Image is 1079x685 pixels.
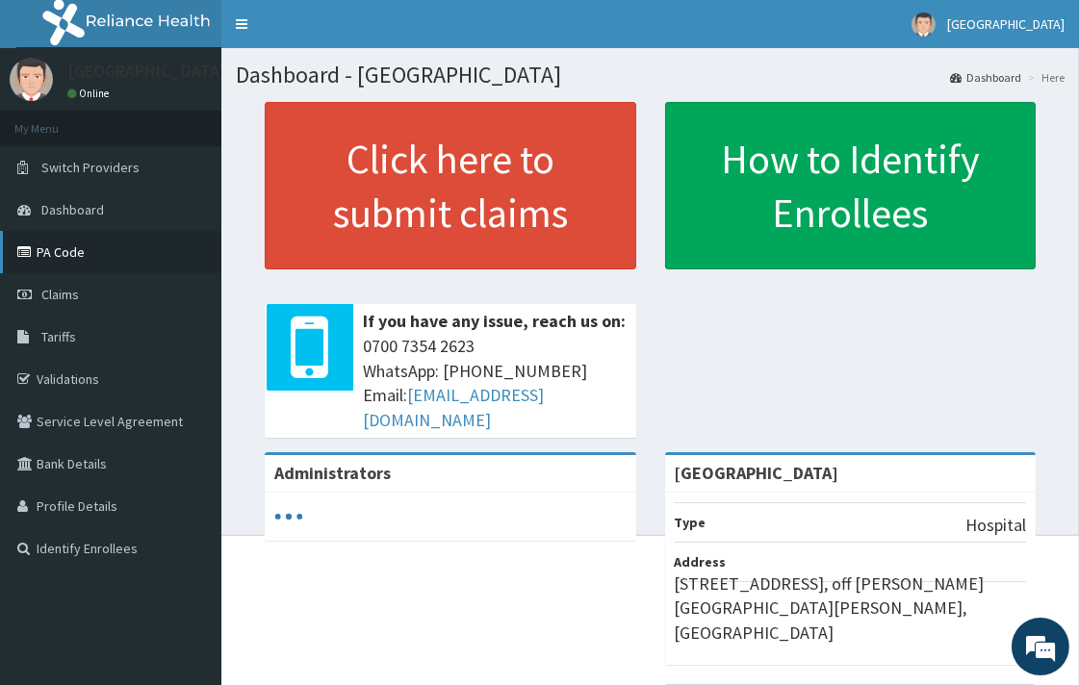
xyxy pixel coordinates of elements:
span: Dashboard [41,201,104,218]
span: [GEOGRAPHIC_DATA] [947,15,1065,33]
a: [EMAIL_ADDRESS][DOMAIN_NAME] [363,384,544,431]
p: Hospital [965,513,1026,538]
span: 0700 7354 2623 WhatsApp: [PHONE_NUMBER] Email: [363,334,627,433]
span: Tariffs [41,328,76,345]
a: Dashboard [950,69,1021,86]
span: Switch Providers [41,159,140,176]
p: [STREET_ADDRESS], off [PERSON_NAME][GEOGRAPHIC_DATA][PERSON_NAME], [GEOGRAPHIC_DATA] [675,571,1027,646]
li: Here [1023,69,1065,86]
a: How to Identify Enrollees [665,102,1037,269]
svg: audio-loading [274,502,303,531]
b: If you have any issue, reach us on: [363,310,626,332]
a: Online [67,87,114,100]
b: Administrators [274,462,391,484]
img: User Image [10,58,53,101]
span: Claims [41,286,79,303]
b: Address [675,553,727,571]
h1: Dashboard - [GEOGRAPHIC_DATA] [236,63,1065,88]
b: Type [675,514,706,531]
p: [GEOGRAPHIC_DATA] [67,63,226,80]
a: Click here to submit claims [265,102,636,269]
img: User Image [912,13,936,37]
strong: [GEOGRAPHIC_DATA] [675,462,839,484]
